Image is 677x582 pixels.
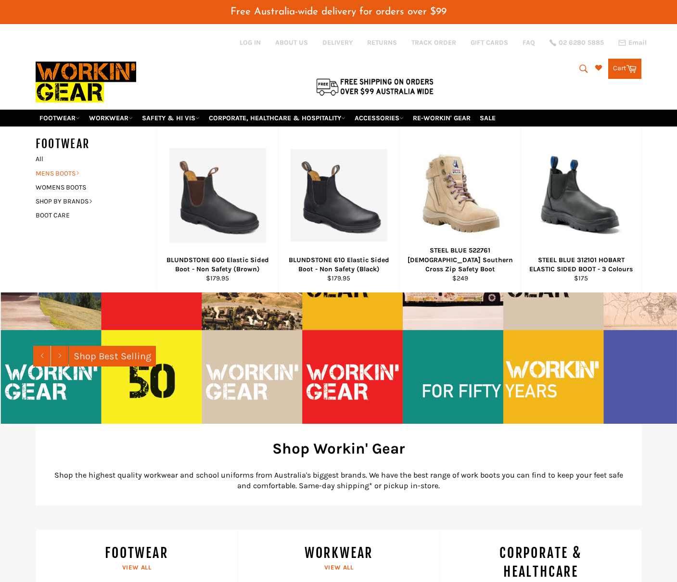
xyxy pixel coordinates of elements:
a: WORKWEAR [85,110,137,127]
a: ACCESSORIES [351,110,408,127]
a: BOOT CARE [31,208,147,222]
a: Log in [240,38,261,47]
span: 02 6280 5885 [559,39,604,46]
img: STEEL BLUE 312101 HOBART ELASTIC SIDED BOOT - Workin' Gear [533,152,629,238]
div: $179.95 [284,274,393,283]
span: Free Australia-wide delivery for orders over $99 [230,7,447,17]
a: BLUNDSTONE 600 Elastic Sided Boot - Non Safety (Brown) - Workin Gear BLUNDSTONE 600 Elastic Sided... [157,127,278,292]
div: STEEL BLUE 522761 [DEMOGRAPHIC_DATA] Southern Cross Zip Safety Boot [406,246,514,274]
h5: FOOTWEAR [36,136,157,152]
a: SALE [476,110,499,127]
a: FOOTWEAR [36,110,84,127]
p: Shop the highest quality workwear and school uniforms from Australia's biggest brands. We have th... [50,470,627,491]
img: Workin Gear leaders in Workwear, Safety Boots, PPE, Uniforms. Australia's No.1 in Workwear [36,55,136,109]
a: BLUNDSTONE 610 Elastic Sided Boot - Non Safety - Workin Gear BLUNDSTONE 610 Elastic Sided Boot - ... [278,127,399,292]
a: 02 6280 5885 [549,39,604,46]
a: DELIVERY [322,38,353,47]
a: ABOUT US [275,38,308,47]
a: SHOP BY BRANDS [31,194,147,208]
a: FAQ [523,38,535,47]
div: STEEL BLUE 312101 HOBART ELASTIC SIDED BOOT - 3 Colours [527,255,635,274]
a: RE-WORKIN' GEAR [409,110,474,127]
a: MENS BOOTS [31,166,147,180]
div: $175 [527,274,635,283]
a: Email [618,39,647,47]
a: Shop Best Selling [69,346,156,367]
a: STEEL BLUE 312101 HOBART ELASTIC SIDED BOOT - Workin' Gear STEEL BLUE 312101 HOBART ELASTIC SIDED... [521,127,642,292]
img: Flat $9.95 shipping Australia wide [315,76,435,97]
div: BLUNDSTONE 610 Elastic Sided Boot - Non Safety (Black) [284,255,393,274]
div: $249 [406,274,514,283]
a: SAFETY & HI VIS [138,110,204,127]
div: BLUNDSTONE 600 Elastic Sided Boot - Non Safety (Brown) [163,255,272,274]
a: GIFT CARDS [471,38,508,47]
a: RETURNS [367,38,397,47]
a: TRACK ORDER [411,38,456,47]
h2: Shop Workin' Gear [50,438,627,459]
a: All [31,152,157,166]
span: Email [628,39,647,46]
a: Cart [608,59,641,79]
a: CORPORATE, HEALTHCARE & HOSPITALITY [205,110,349,127]
img: BLUNDSTONE 600 Elastic Sided Boot - Non Safety (Brown) - Workin Gear [169,148,266,242]
img: BLUNDSTONE 610 Elastic Sided Boot - Non Safety - Workin Gear [291,149,387,241]
img: STEEL BLUE 522761 Ladies Southern Cross Zip Safety Boot - Workin Gear [412,147,509,243]
div: $179.95 [163,274,272,283]
a: WOMENS BOOTS [31,180,147,194]
a: STEEL BLUE 522761 Ladies Southern Cross Zip Safety Boot - Workin Gear STEEL BLUE 522761 [DEMOGRAP... [399,127,521,292]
